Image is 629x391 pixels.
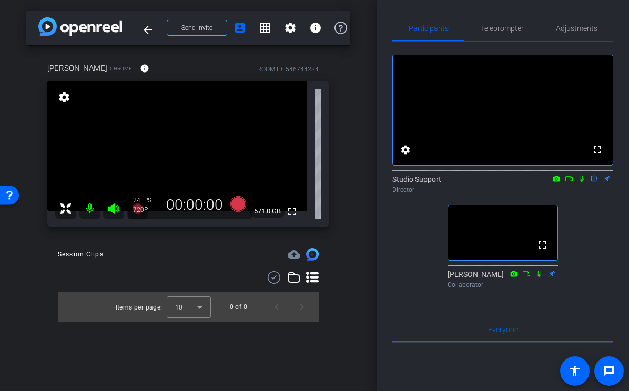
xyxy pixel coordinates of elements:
mat-icon: settings [57,91,72,104]
img: app-logo [38,17,122,36]
div: [PERSON_NAME] [448,269,558,290]
mat-icon: arrow_back [141,24,154,36]
span: FPS [140,197,151,204]
mat-icon: fullscreen [536,239,549,251]
button: Send invite [167,20,227,36]
div: Session Clips [58,249,104,260]
mat-icon: info [309,22,322,34]
span: [PERSON_NAME] [47,63,107,74]
mat-icon: fullscreen [286,205,298,218]
img: Session clips [306,248,319,261]
mat-icon: message [603,365,615,377]
div: 720P [133,205,159,214]
div: 24 [133,196,159,204]
div: Director [392,185,613,194]
span: Teleprompter [481,25,524,32]
mat-icon: flip [588,173,601,183]
mat-icon: fullscreen [591,143,604,156]
mat-icon: account_box [234,22,246,34]
span: Everyone [488,326,518,333]
div: 0 of 0 [230,302,247,312]
mat-icon: cloud_upload [288,248,300,261]
span: Adjustments [556,25,597,32]
span: 571.0 GB [250,205,285,218]
mat-icon: grid_on [259,22,271,34]
span: Destinations for your clips [288,248,300,261]
div: Items per page: [116,302,163,313]
span: Participants [409,25,449,32]
mat-icon: accessibility [569,365,581,377]
mat-icon: settings [284,22,297,34]
div: ROOM ID: 546744284 [257,65,319,74]
mat-icon: info [140,64,149,73]
div: Studio Support [392,174,613,194]
span: Chrome [110,65,132,73]
mat-icon: settings [399,143,412,156]
button: Previous page [264,294,289,320]
div: Collaborator [448,280,558,290]
div: 00:00:00 [159,196,230,214]
span: Send invite [181,24,212,32]
button: Next page [289,294,314,320]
